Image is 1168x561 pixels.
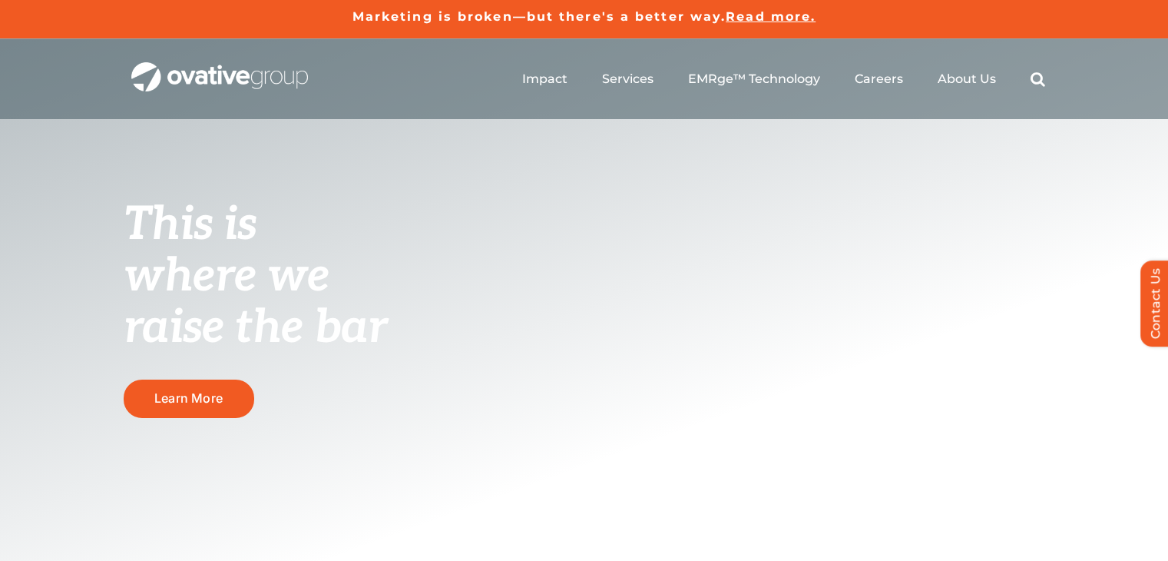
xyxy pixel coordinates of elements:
a: Marketing is broken—but there's a better way. [352,9,726,24]
a: Careers [855,71,903,87]
a: Services [602,71,653,87]
span: This is [124,198,257,253]
a: About Us [938,71,996,87]
a: Impact [522,71,567,87]
a: Search [1031,71,1045,87]
a: EMRge™ Technology [688,71,820,87]
span: where we raise the bar [124,249,387,356]
a: Read more. [726,9,816,24]
a: Learn More [124,380,254,417]
span: Learn More [154,391,223,406]
nav: Menu [522,55,1045,104]
a: OG_Full_horizontal_WHT [131,61,308,75]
